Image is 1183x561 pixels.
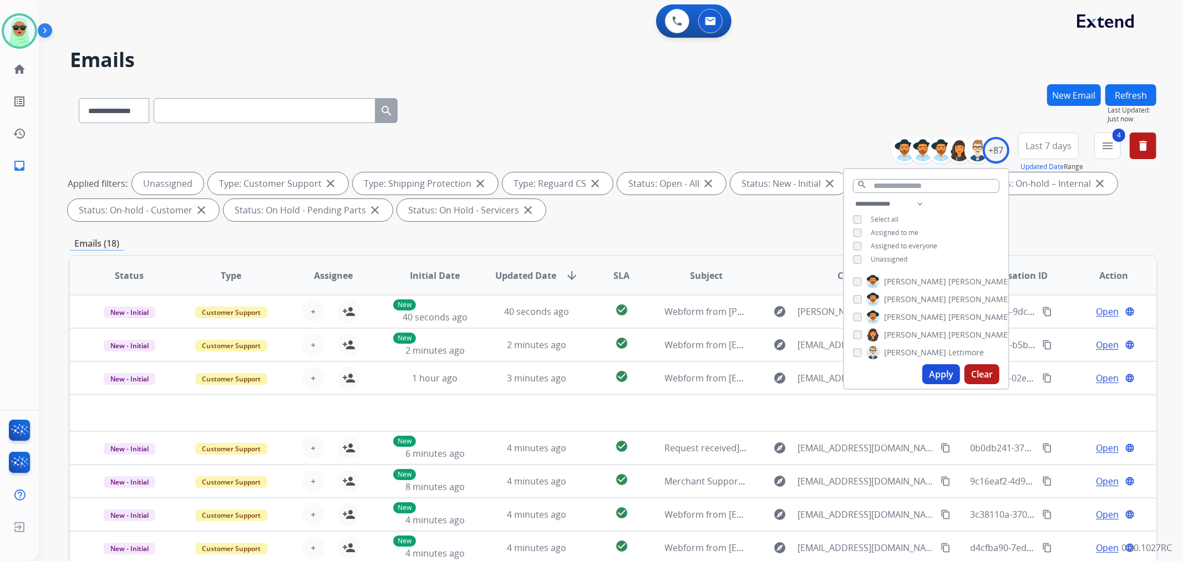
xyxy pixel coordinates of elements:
mat-icon: content_copy [1042,543,1052,553]
span: + [311,371,316,385]
span: 4 minutes ago [507,442,566,454]
mat-icon: inbox [13,159,26,172]
mat-icon: explore [773,541,786,554]
div: Status: On-hold – Internal [973,172,1118,195]
p: New [393,299,416,310]
button: + [302,437,324,459]
mat-icon: person_add [342,338,356,351]
span: d4cfba90-7ed4-40dc-b512-5033e1316771 [971,542,1141,554]
span: 4 minutes ago [507,542,566,554]
mat-icon: check_circle [615,506,628,519]
mat-icon: home [13,63,26,76]
span: Subject [690,269,723,282]
mat-icon: close [324,177,337,190]
button: Apply [922,364,960,384]
span: 4 minutes ago [405,547,465,559]
button: New Email [1047,84,1101,106]
span: + [311,508,316,521]
mat-icon: person_add [342,441,356,455]
mat-icon: check_circle [615,370,628,383]
span: + [311,338,316,351]
mat-icon: content_copy [941,543,951,553]
div: Status: On-hold - Customer [68,199,219,221]
mat-icon: explore [773,475,786,488]
mat-icon: content_copy [1042,509,1052,519]
div: Unassigned [132,172,204,195]
span: Customer Support [195,307,267,318]
p: Applied filters: [68,177,128,190]
mat-icon: close [368,203,382,217]
mat-icon: person_add [342,475,356,488]
span: 1 hour ago [412,372,458,384]
span: Assigned to me [871,228,918,237]
span: 9c16eaf2-4d96-461a-b0d8-8f1aa3b2eebd [971,475,1140,487]
span: [EMAIL_ADDRESS][DOMAIN_NAME] [798,371,934,385]
p: New [393,333,416,344]
span: Last Updated: [1108,106,1156,115]
span: 4 [1113,129,1125,142]
span: Open [1096,475,1119,488]
span: 8 minutes ago [405,481,465,493]
mat-icon: explore [773,305,786,318]
p: New [393,469,416,480]
span: [PERSON_NAME] [948,312,1011,323]
mat-icon: check_circle [615,303,628,317]
button: Last 7 days [1018,132,1079,159]
mat-icon: content_copy [1042,340,1052,350]
span: 40 seconds ago [403,311,468,323]
mat-icon: search [380,104,393,118]
mat-icon: language [1125,476,1135,486]
span: Open [1096,541,1119,554]
mat-icon: explore [773,371,786,385]
span: Open [1096,508,1119,521]
button: + [302,503,324,526]
span: Webform from [EMAIL_ADDRESS][DOMAIN_NAME] on [DATE] [665,372,916,384]
span: [EMAIL_ADDRESS][DOMAIN_NAME] [798,338,934,351]
span: 40 seconds ago [504,305,569,318]
div: Type: Reguard CS [502,172,613,195]
span: 6 minutes ago [405,447,465,460]
span: [EMAIL_ADDRESS][DOMAIN_NAME] [798,541,934,554]
div: Status: On Hold - Servicers [397,199,546,221]
span: Last 7 days [1025,144,1072,148]
span: Range [1020,162,1083,171]
mat-icon: close [195,203,208,217]
span: New - Initial [104,509,155,521]
span: Webform from [PERSON_NAME][EMAIL_ADDRESS][DOMAIN_NAME] on [DATE] [665,305,985,318]
span: Unassigned [871,254,907,264]
mat-icon: close [588,177,602,190]
span: [PERSON_NAME] [884,312,946,323]
mat-icon: history [13,127,26,140]
mat-icon: close [474,177,487,190]
span: Assigned to everyone [871,241,937,251]
span: [EMAIL_ADDRESS][DOMAIN_NAME] [798,475,934,488]
span: Open [1096,338,1119,351]
button: + [302,470,324,492]
mat-icon: language [1125,509,1135,519]
span: [PERSON_NAME][EMAIL_ADDRESS][DOMAIN_NAME] [798,305,934,318]
span: Conversation ID [977,269,1048,282]
span: Open [1096,441,1119,455]
span: 4 minutes ago [507,475,566,487]
span: Webform from [EMAIL_ADDRESS][DOMAIN_NAME] on [DATE] [665,339,916,351]
p: Emails (18) [70,237,124,251]
span: Customer Support [195,443,267,455]
span: Open [1096,371,1119,385]
span: 4 minutes ago [405,514,465,526]
span: [PERSON_NAME] [884,294,946,305]
button: Clear [964,364,999,384]
mat-icon: explore [773,508,786,521]
span: Assignee [314,269,353,282]
span: Customer Support [195,340,267,351]
mat-icon: content_copy [1042,443,1052,453]
span: 3c38110a-3709-439a-bcfe-b630d4410aba [971,508,1140,521]
span: Updated Date [495,269,556,282]
span: [PERSON_NAME] [884,329,946,340]
mat-icon: content_copy [941,443,951,453]
div: +87 [983,137,1009,164]
span: + [311,305,316,318]
div: Status: On Hold - Pending Parts [224,199,393,221]
span: Webform from [EMAIL_ADDRESS][DOMAIN_NAME] on [DATE] [665,508,916,521]
span: [PERSON_NAME] [884,347,946,358]
mat-icon: list_alt [13,95,26,108]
